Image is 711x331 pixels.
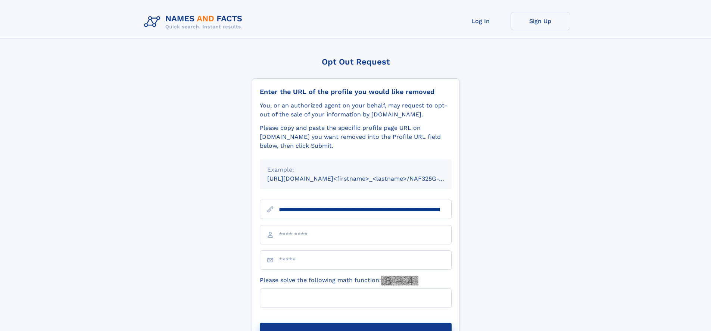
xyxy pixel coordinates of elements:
img: Logo Names and Facts [141,12,249,32]
small: [URL][DOMAIN_NAME]<firstname>_<lastname>/NAF325G-xxxxxxxx [267,175,466,182]
a: Sign Up [511,12,570,30]
div: Opt Out Request [252,57,459,66]
label: Please solve the following math function: [260,276,418,285]
a: Log In [451,12,511,30]
div: Please copy and paste the specific profile page URL on [DOMAIN_NAME] you want removed into the Pr... [260,124,452,150]
div: Enter the URL of the profile you would like removed [260,88,452,96]
div: Example: [267,165,444,174]
div: You, or an authorized agent on your behalf, may request to opt-out of the sale of your informatio... [260,101,452,119]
